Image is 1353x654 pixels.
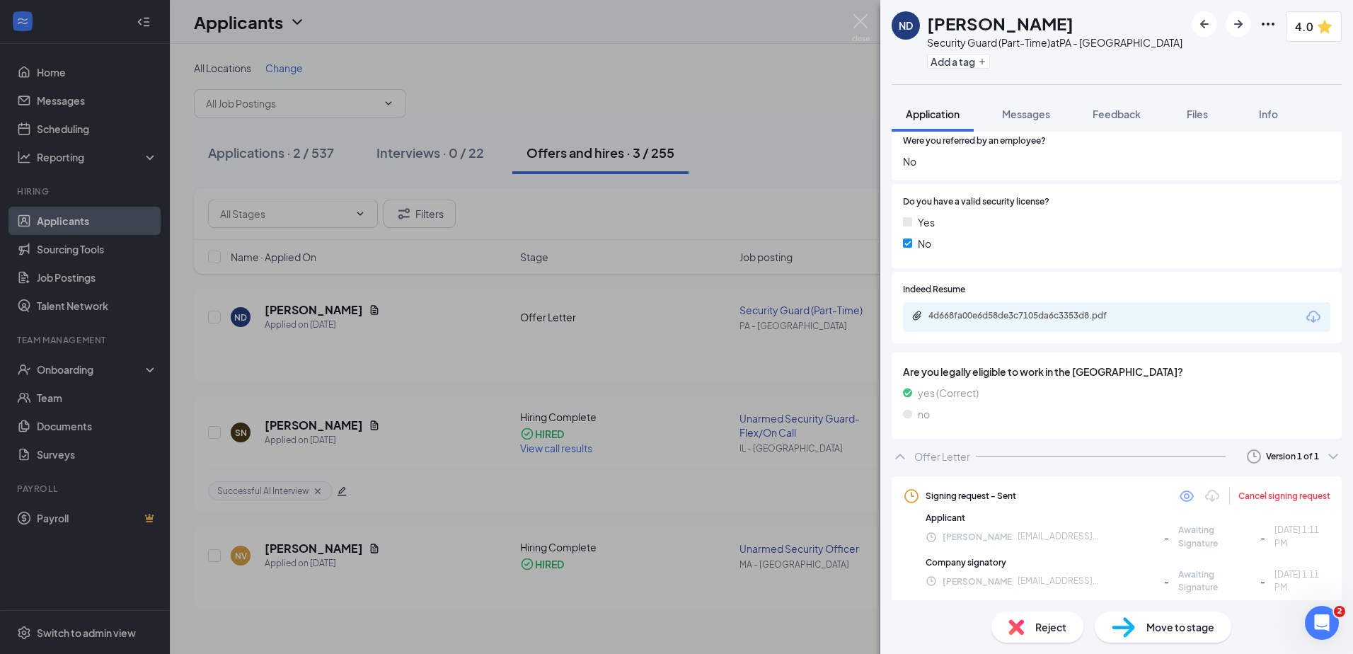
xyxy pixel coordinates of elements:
span: Awaiting Signature [1178,524,1251,551]
span: No [903,154,1330,169]
span: [EMAIL_ADDRESS][DOMAIN_NAME] [1018,530,1155,544]
span: 2 [1334,606,1345,617]
div: ND [899,18,913,33]
svg: Clock [1245,448,1262,465]
span: Are you legally eligible to work in the [GEOGRAPHIC_DATA]? [903,364,1330,379]
svg: Clock [903,488,920,505]
div: Company signatory [926,556,1330,568]
svg: Eye [1178,488,1195,505]
svg: Ellipses [1260,16,1277,33]
span: Messages [1002,108,1050,120]
span: Do you have a valid security license? [903,195,1049,209]
span: Reject [1035,619,1066,635]
span: [EMAIL_ADDRESS][DOMAIN_NAME] [1018,575,1155,588]
span: no [918,406,930,422]
span: Were you referred by an employee? [903,134,1046,148]
span: - [1260,573,1265,589]
div: Security Guard (Part-Time) at PA - [GEOGRAPHIC_DATA] [927,35,1182,50]
span: - [1260,529,1265,545]
div: Offer Letter [914,449,970,464]
svg: Download [1305,309,1322,326]
div: Signing request - Sent [926,490,1016,502]
span: Files [1187,108,1208,120]
span: Application [906,108,960,120]
button: ArrowLeftNew [1192,11,1217,37]
svg: Clock [926,532,937,543]
span: [PERSON_NAME] [943,574,1012,589]
svg: Download [1204,488,1221,505]
span: Yes [918,214,935,230]
svg: Paperclip [911,310,923,321]
button: PlusAdd a tag [927,54,990,69]
span: [DATE] 1:11 PM [1274,568,1330,595]
div: 4d668fa00e6d58de3c7105da6c3353d8.pdf [928,310,1127,321]
button: ArrowRight [1226,11,1251,37]
svg: ArrowRight [1230,16,1247,33]
span: 4.0 [1295,18,1313,35]
div: Cancel signing request [1238,490,1330,502]
svg: ChevronUp [892,448,909,465]
iframe: Intercom live chat [1305,606,1339,640]
span: [PERSON_NAME] [943,529,1012,544]
span: No [918,236,931,251]
span: yes (Correct) [918,385,979,401]
span: - [1164,573,1169,589]
svg: ArrowLeftNew [1196,16,1213,33]
div: Version 1 of 1 [1266,450,1319,462]
svg: Plus [978,57,986,66]
span: - [1164,529,1169,545]
span: Awaiting Signature [1178,568,1251,595]
span: Move to stage [1146,619,1214,635]
svg: ChevronDown [1325,448,1342,465]
h1: [PERSON_NAME] [927,11,1073,35]
div: Applicant [926,512,1330,524]
a: Paperclip4d668fa00e6d58de3c7105da6c3353d8.pdf [911,310,1141,323]
span: Indeed Resume [903,283,965,297]
span: [DATE] 1:11 PM [1274,524,1330,551]
span: Info [1259,108,1278,120]
span: Feedback [1093,108,1141,120]
svg: Clock [926,575,937,587]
